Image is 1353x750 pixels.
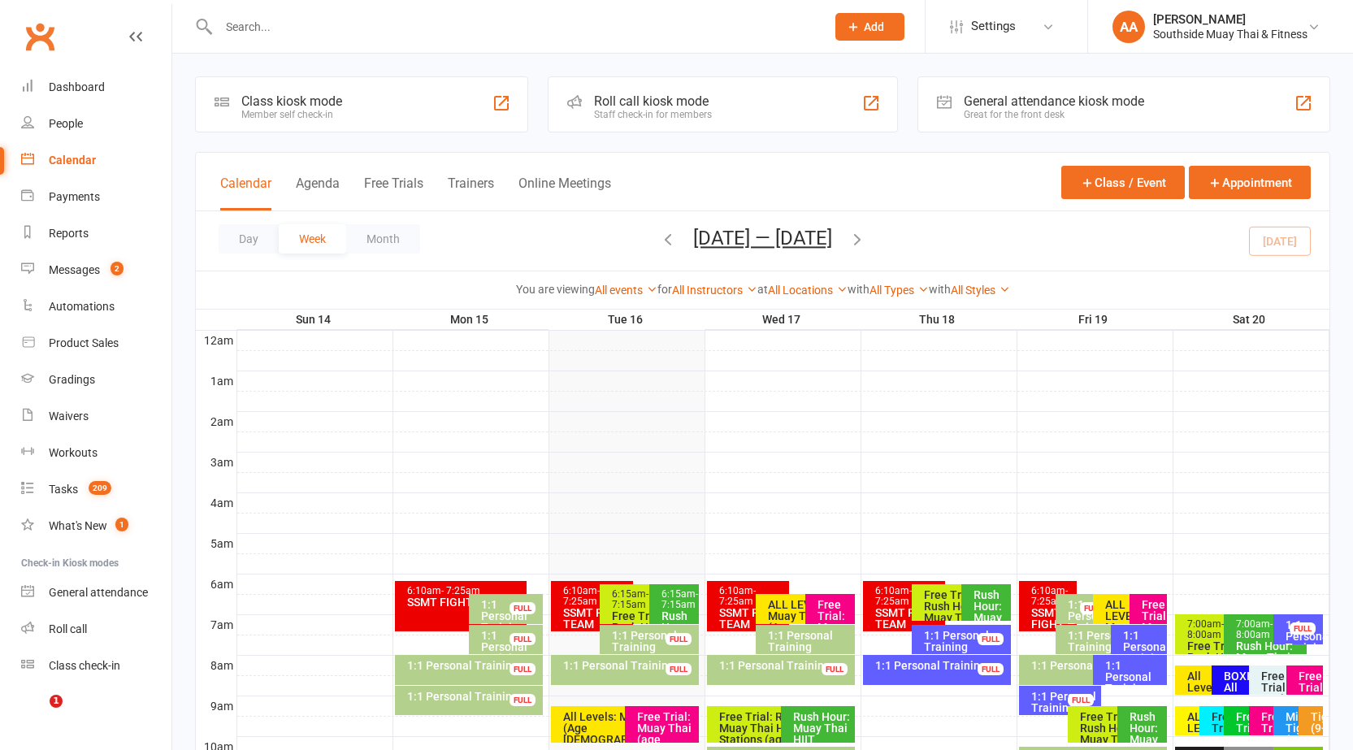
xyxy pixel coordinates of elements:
[1187,618,1224,640] span: - 8:00am
[929,283,951,296] strong: with
[964,109,1144,120] div: Great for the front desk
[978,633,1004,645] div: FULL
[49,263,100,276] div: Messages
[951,284,1010,297] a: All Styles
[864,20,884,33] span: Add
[49,446,98,459] div: Workouts
[1223,670,1266,727] div: BOXING: All Levels (Age [DEMOGRAPHIC_DATA]+)
[21,142,171,179] a: Calendar
[406,660,540,671] div: 1:1 Personal Training
[768,284,848,297] a: All Locations
[196,533,236,553] th: 5am
[1104,660,1164,694] div: 1:1 Personal Training
[1285,619,1320,653] div: 1:1 Personal Training
[1236,618,1273,640] span: - 8:00am
[279,224,346,254] button: Week
[49,659,120,672] div: Class check-in
[21,362,171,398] a: Gradings
[406,691,540,702] div: 1:1 Personal Training
[21,179,171,215] a: Payments
[20,16,60,57] a: Clubworx
[196,574,236,594] th: 6am
[718,586,787,607] div: 6:10am
[1173,310,1329,330] th: Sat 20
[241,109,342,120] div: Member self check-in
[973,589,1008,680] div: Rush Hour: Muay Thai HIIT Stations: (Age [DEMOGRAPHIC_DATA]+)
[1061,166,1185,199] button: Class / Event
[49,190,100,203] div: Payments
[236,310,392,330] th: Sun 14
[16,695,55,734] iframe: Intercom live chat
[719,585,756,607] span: - 7:25am
[705,310,861,330] th: Wed 17
[406,586,523,596] div: 6:10am
[219,224,279,254] button: Day
[923,630,1008,652] div: 1:1 Personal Training
[718,607,787,630] div: SSMT FIGHT TEAM
[875,585,912,607] span: - 7:25am
[364,176,423,210] button: Free Trials
[21,611,171,648] a: Roll call
[1141,599,1164,678] div: Free Trial: Muay Thai (age [DEMOGRAPHIC_DATA]+ years)
[869,284,929,297] a: All Types
[1153,12,1307,27] div: [PERSON_NAME]
[196,411,236,431] th: 2am
[661,588,698,610] span: - 7:15am
[21,69,171,106] a: Dashboard
[49,336,119,349] div: Product Sales
[49,373,95,386] div: Gradings
[562,660,696,671] div: 1:1 Personal Training
[21,574,171,611] a: General attendance kiosk mode
[392,310,549,330] th: Mon 15
[510,694,536,706] div: FULL
[611,610,679,667] div: Free Trial: Rush Hour: Muay Thai HiiT Stations (a...
[1189,166,1311,199] button: Appointment
[21,471,171,508] a: Tasks 209
[480,630,540,664] div: 1:1 Personal Training
[448,176,494,210] button: Trainers
[1080,602,1106,614] div: FULL
[21,398,171,435] a: Waivers
[49,622,87,635] div: Roll call
[874,660,1008,671] div: 1:1 Personal Training
[49,586,148,599] div: General attendance
[196,371,236,391] th: 1am
[661,610,696,701] div: Rush Hour: Muay Thai HIIT Stations: (Age [DEMOGRAPHIC_DATA]+)
[1153,27,1307,41] div: Southside Muay Thai & Fitness
[657,283,672,296] strong: for
[196,696,236,716] th: 9am
[757,283,768,296] strong: at
[21,106,171,142] a: People
[822,663,848,675] div: FULL
[767,630,852,652] div: 1:1 Personal Training
[49,300,115,313] div: Automations
[848,283,869,296] strong: with
[296,176,340,210] button: Agenda
[562,607,631,630] div: SSMT FIGHT TEAM
[874,607,943,630] div: SSMT FIGHT TEAM
[861,310,1017,330] th: Thu 18
[115,518,128,531] span: 1
[1290,622,1316,635] div: FULL
[111,262,124,275] span: 2
[49,227,89,240] div: Reports
[196,655,236,675] th: 8am
[406,596,523,608] div: SSMT FIGHT TEAM
[21,325,171,362] a: Product Sales
[817,599,852,678] div: Free Trial: Muay Thai (age [DEMOGRAPHIC_DATA]+ years)
[21,288,171,325] a: Automations
[971,8,1016,45] span: Settings
[1310,711,1320,745] div: Tigers (9-11yrs)
[21,648,171,684] a: Class kiosk mode
[480,599,540,633] div: 1:1 Personal Training
[1298,670,1320,750] div: Free Trial: Muay Thai (age [DEMOGRAPHIC_DATA]+ years)
[441,585,480,596] span: - 7:25am
[1186,640,1255,709] div: Free Trial: Rush Hour Muay Thai HiiT Stations (age...
[196,452,236,472] th: 3am
[214,15,814,38] input: Search...
[1235,640,1303,709] div: Rush Hour: Muay Thai HIIT Stations: (Age [DEMOGRAPHIC_DATA]+)
[510,602,536,614] div: FULL
[661,589,696,610] div: 6:15am
[964,93,1144,109] div: General attendance kiosk mode
[718,711,835,745] div: Free Trial: Rush Hour: Muay Thai HIIT Stations (ag...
